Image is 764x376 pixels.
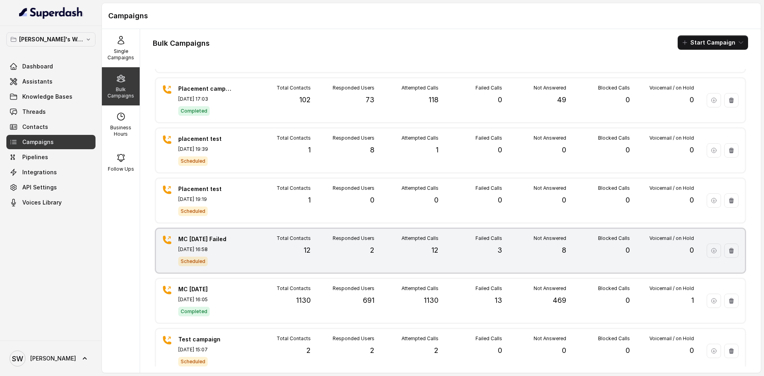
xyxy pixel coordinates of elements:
span: Knowledge Bases [22,93,72,101]
p: Blocked Calls [598,85,630,91]
p: Attempted Calls [401,185,439,191]
p: Not Answered [534,335,566,342]
p: 0 [370,195,374,206]
p: Placement test [178,185,234,193]
p: Failed Calls [476,135,502,141]
p: 2 [370,245,374,256]
p: 0 [562,144,566,156]
p: 0 [690,195,694,206]
p: 3 [497,245,502,256]
p: Voicemail / on Hold [649,135,694,141]
p: Voicemail / on Hold [649,185,694,191]
p: Failed Calls [476,285,502,292]
span: Scheduled [178,207,208,216]
h1: Bulk Campaigns [153,37,210,50]
p: Blocked Calls [598,335,630,342]
span: Scheduled [178,156,208,166]
p: 49 [557,94,566,105]
span: Scheduled [178,257,208,266]
p: 73 [366,94,374,105]
p: [PERSON_NAME]'s Workspace [19,35,83,44]
p: Responded Users [333,335,374,342]
img: light.svg [19,6,83,19]
a: API Settings [6,180,95,195]
p: 1 [436,144,439,156]
a: Contacts [6,120,95,134]
p: Not Answered [534,235,566,242]
p: 1 [691,295,694,306]
p: 1130 [296,295,311,306]
p: 1130 [424,295,439,306]
p: 0 [626,245,630,256]
a: Integrations [6,165,95,179]
p: [DATE] 17:03 [178,96,234,102]
p: Voicemail / on Hold [649,235,694,242]
p: 118 [429,94,439,105]
p: Voicemail / on Hold [649,285,694,292]
p: Failed Calls [476,335,502,342]
p: 469 [553,295,566,306]
p: 1 [308,195,311,206]
p: 2 [370,345,374,356]
p: 13 [495,295,502,306]
a: Knowledge Bases [6,90,95,104]
p: Not Answered [534,85,566,91]
a: [PERSON_NAME] [6,347,95,370]
p: 0 [562,195,566,206]
p: Test campaign [178,335,234,343]
a: Dashboard [6,59,95,74]
span: Threads [22,108,46,116]
p: Voicemail / on Hold [649,335,694,342]
p: Attempted Calls [401,85,439,91]
p: 102 [299,94,311,105]
p: Responded Users [333,85,374,91]
p: Total Contacts [277,235,311,242]
h1: Campaigns [108,10,754,22]
p: 0 [626,295,630,306]
span: [PERSON_NAME] [30,355,76,362]
p: 12 [304,245,311,256]
p: 0 [498,94,502,105]
button: [PERSON_NAME]'s Workspace [6,32,95,47]
a: Pipelines [6,150,95,164]
text: SW [12,355,23,363]
p: Blocked Calls [598,185,630,191]
p: 0 [498,345,502,356]
p: Total Contacts [277,135,311,141]
p: Not Answered [534,135,566,141]
p: Attempted Calls [401,285,439,292]
p: [DATE] 16:05 [178,296,234,303]
p: Responded Users [333,235,374,242]
span: Completed [178,106,210,116]
p: Placement campaign 1 [178,85,234,93]
a: Assistants [6,74,95,89]
p: Total Contacts [277,185,311,191]
p: Failed Calls [476,235,502,242]
p: 0 [626,345,630,356]
p: 8 [370,144,374,156]
button: Start Campaign [678,35,748,50]
p: 0 [690,245,694,256]
p: Total Contacts [277,85,311,91]
p: 0 [498,195,502,206]
p: MC [DATE] Failed [178,235,234,243]
p: 0 [434,195,439,206]
p: Business Hours [105,125,136,137]
p: Total Contacts [277,285,311,292]
span: Contacts [22,123,48,131]
p: Responded Users [333,135,374,141]
p: Not Answered [534,285,566,292]
p: Blocked Calls [598,285,630,292]
span: Integrations [22,168,57,176]
p: 2 [434,345,439,356]
p: Single Campaigns [105,48,136,61]
span: Scheduled [178,357,208,366]
p: Not Answered [534,185,566,191]
p: MC [DATE] [178,285,234,293]
p: Failed Calls [476,185,502,191]
p: 0 [690,94,694,105]
p: 2 [306,345,311,356]
p: Failed Calls [476,85,502,91]
p: 8 [562,245,566,256]
p: placement test [178,135,234,143]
